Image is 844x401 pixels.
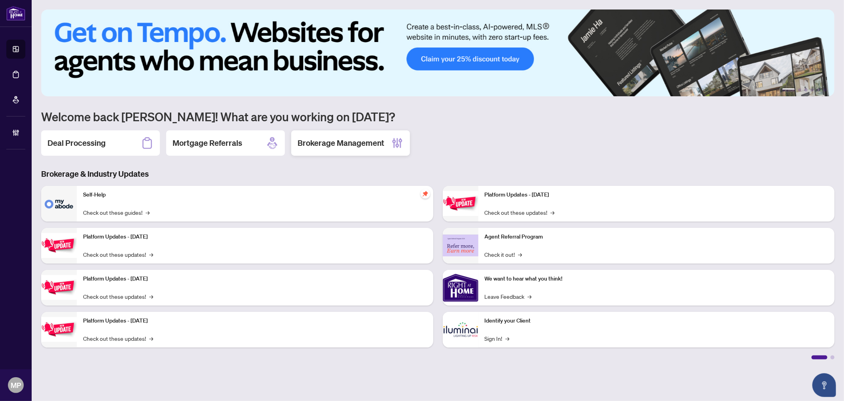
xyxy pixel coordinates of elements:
[798,88,801,92] button: 2
[443,235,478,256] img: Agent Referral Program
[83,334,153,343] a: Check out these updates!→
[83,250,153,259] a: Check out these updates!→
[6,6,25,21] img: logo
[149,334,153,343] span: →
[11,380,21,391] span: MP
[47,137,106,149] h2: Deal Processing
[83,292,153,301] a: Check out these updates!→
[146,208,150,217] span: →
[149,292,153,301] span: →
[173,137,242,149] h2: Mortgage Referrals
[811,88,814,92] button: 4
[41,109,835,124] h1: Welcome back [PERSON_NAME]! What are you working on [DATE]?
[443,270,478,306] img: We want to hear what you think!
[485,292,532,301] a: Leave Feedback→
[485,275,829,283] p: We want to hear what you think!
[506,334,510,343] span: →
[551,208,555,217] span: →
[41,275,77,300] img: Platform Updates - July 21, 2025
[443,312,478,348] img: Identify your Client
[41,168,835,179] h3: Brokerage & Industry Updates
[443,191,478,216] img: Platform Updates - June 23, 2025
[485,191,829,199] p: Platform Updates - [DATE]
[485,233,829,241] p: Agent Referral Program
[485,317,829,325] p: Identify your Client
[485,250,522,259] a: Check it out!→
[83,233,427,241] p: Platform Updates - [DATE]
[41,10,835,96] img: Slide 0
[812,373,836,397] button: Open asap
[518,250,522,259] span: →
[83,208,150,217] a: Check out these guides!→
[149,250,153,259] span: →
[823,88,827,92] button: 6
[817,88,820,92] button: 5
[528,292,532,301] span: →
[804,88,808,92] button: 3
[83,317,427,325] p: Platform Updates - [DATE]
[485,334,510,343] a: Sign In!→
[41,186,77,222] img: Self-Help
[41,317,77,342] img: Platform Updates - July 8, 2025
[298,137,384,149] h2: Brokerage Management
[421,189,430,199] span: pushpin
[83,275,427,283] p: Platform Updates - [DATE]
[485,208,555,217] a: Check out these updates!→
[782,88,795,92] button: 1
[83,191,427,199] p: Self-Help
[41,233,77,258] img: Platform Updates - September 16, 2025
